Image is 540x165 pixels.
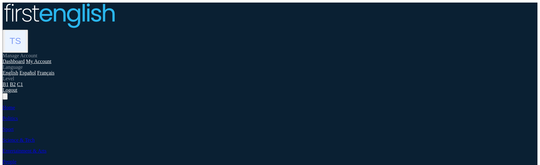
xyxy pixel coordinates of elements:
[3,70,18,75] a: English
[3,59,25,64] a: Dashboard
[3,82,9,87] a: B1
[3,76,537,82] div: Level
[3,126,14,132] a: Sport
[26,59,51,64] a: My Account
[3,116,18,121] a: Politics
[5,31,26,51] img: Tom Sharp
[3,105,15,110] a: Home
[3,87,17,93] a: Logout
[3,64,537,70] div: Language
[3,137,35,143] a: Science & Tech
[3,148,47,154] a: Entertainment & Arts
[37,70,54,75] a: Français
[3,159,17,164] a: People
[10,82,16,87] a: B2
[3,3,115,28] img: Logo
[3,3,537,30] a: Logo
[3,53,537,59] div: Manage Account
[19,70,36,75] a: Español
[17,82,23,87] a: C1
